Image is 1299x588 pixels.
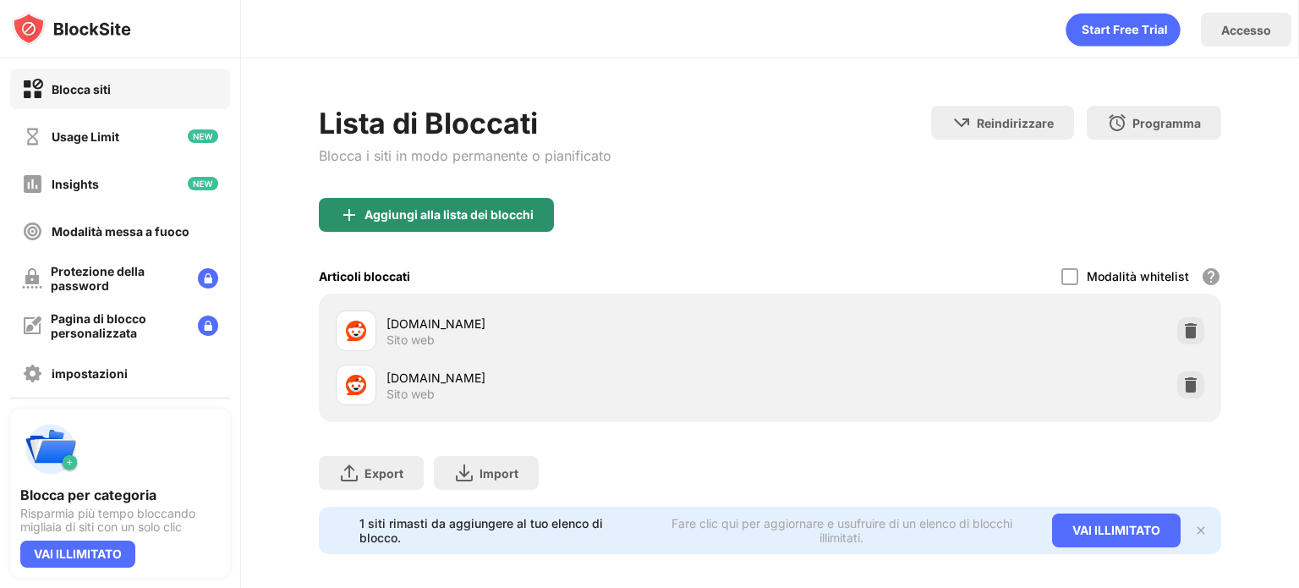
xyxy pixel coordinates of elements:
div: Sito web [386,332,435,348]
div: animation [1066,13,1181,47]
div: Sito web [386,387,435,402]
div: [DOMAIN_NAME] [386,315,770,332]
img: focus-off.svg [22,221,43,242]
img: insights-off.svg [22,173,43,195]
div: Accesso [1221,23,1271,37]
div: Risparmia più tempo bloccando migliaia di siti con un solo clic [20,507,220,534]
img: favicons [346,375,366,395]
div: Export [364,466,403,481]
div: Insights [52,177,99,191]
div: Protezione della password [51,264,184,293]
div: 1 siti rimasti da aggiungere al tuo elenco di blocco. [359,516,642,545]
img: block-on.svg [22,79,43,100]
div: Pagina di blocco personalizzata [51,311,184,340]
img: lock-menu.svg [198,268,218,289]
div: Modalità messa a fuoco [52,224,189,239]
div: impostazioni [52,366,128,381]
div: Modalità whitelist [1087,269,1189,283]
img: password-protection-off.svg [22,268,42,289]
img: lock-menu.svg [198,316,218,336]
img: logo-blocksite.svg [12,12,131,46]
div: Aggiungi alla lista dei blocchi [364,208,534,222]
img: new-icon.svg [188,129,218,143]
img: customize-block-page-off.svg [22,316,42,336]
div: Articoli bloccati [319,269,410,283]
img: push-categories.svg [20,419,81,480]
div: Import [480,466,518,481]
div: Blocca siti [52,82,111,96]
div: Blocca per categoria [20,486,220,503]
div: VAI ILLIMITATO [20,541,135,568]
div: Blocca i siti in modo permanente o pianificato [319,147,611,164]
div: Usage Limit [52,129,119,144]
div: Programma [1132,116,1201,130]
div: [DOMAIN_NAME] [386,369,770,387]
img: favicons [346,321,366,341]
img: x-button.svg [1194,524,1208,537]
div: Fare clic qui per aggiornare e usufruire di un elenco di blocchi illimitati. [652,516,1032,545]
img: new-icon.svg [188,177,218,190]
img: time-usage-off.svg [22,126,43,147]
img: settings-off.svg [22,363,43,384]
div: VAI ILLIMITATO [1052,514,1181,547]
div: Lista di Bloccati [319,106,611,140]
div: Reindirizzare [977,116,1054,130]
